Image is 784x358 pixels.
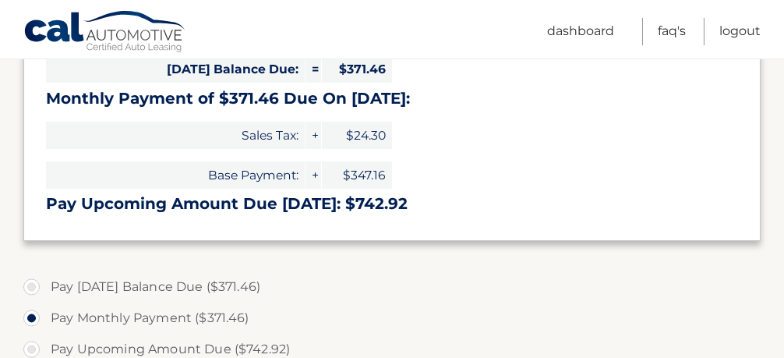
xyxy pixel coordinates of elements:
a: FAQ's [658,18,686,45]
span: $347.16 [322,161,392,189]
span: [DATE] Balance Due: [46,55,305,83]
label: Pay [DATE] Balance Due ($371.46) [23,271,761,303]
h3: Pay Upcoming Amount Due [DATE]: $742.92 [46,194,738,214]
span: $24.30 [322,122,392,149]
label: Pay Monthly Payment ($371.46) [23,303,761,334]
span: + [305,161,321,189]
a: Dashboard [547,18,614,45]
span: + [305,122,321,149]
span: Sales Tax: [46,122,305,149]
span: $371.46 [322,55,392,83]
span: = [305,55,321,83]
h3: Monthly Payment of $371.46 Due On [DATE]: [46,89,738,108]
a: Cal Automotive [23,10,187,55]
a: Logout [719,18,761,45]
span: Base Payment: [46,161,305,189]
